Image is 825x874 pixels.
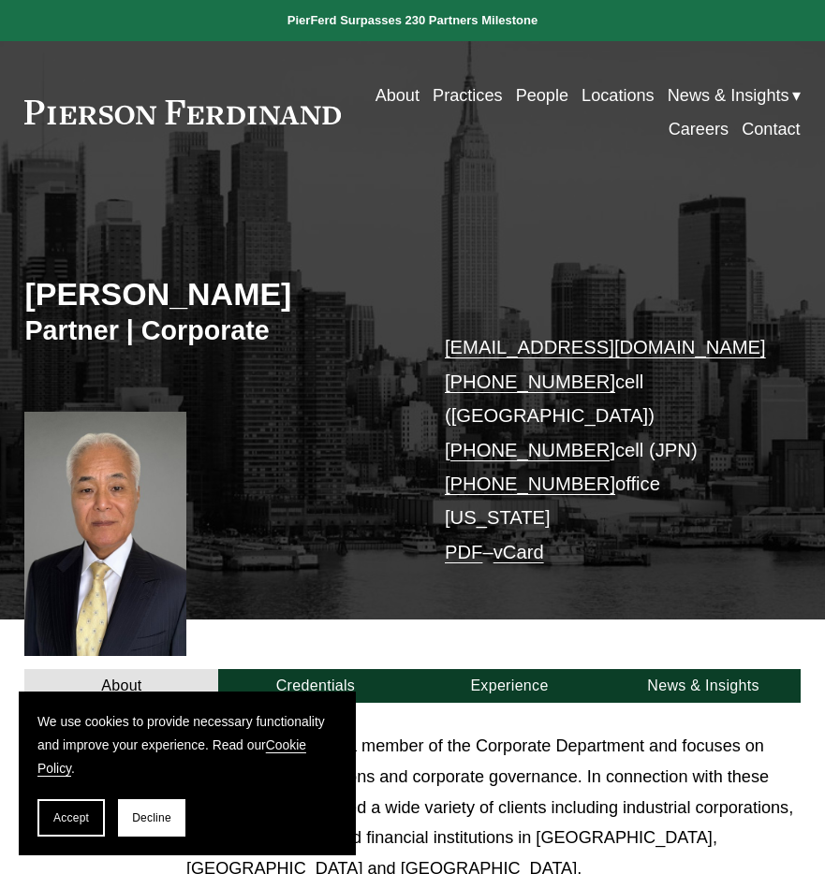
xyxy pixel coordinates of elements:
[669,112,729,146] a: Careers
[412,669,606,703] a: Experience
[37,710,337,780] p: We use cookies to provide necessary functionality and improve your experience. Read our .
[24,314,412,348] h3: Partner | Corporate
[445,473,615,494] a: [PHONE_NUMBER]
[53,811,89,824] span: Accept
[445,440,615,460] a: [PHONE_NUMBER]
[494,542,544,562] a: vCard
[132,811,171,824] span: Decline
[742,112,800,146] a: Contact
[668,80,789,111] span: News & Insights
[582,79,655,112] a: Locations
[118,799,185,837] button: Decline
[218,669,412,703] a: Credentials
[376,79,420,112] a: About
[445,542,482,562] a: PDF
[37,737,306,776] a: Cookie Policy
[19,692,356,855] section: Cookie banner
[607,669,801,703] a: News & Insights
[24,275,412,313] h2: [PERSON_NAME]
[668,79,801,112] a: folder dropdown
[445,371,615,392] a: [PHONE_NUMBER]
[433,79,502,112] a: Practices
[445,337,766,357] a: [EMAIL_ADDRESS][DOMAIN_NAME]
[516,79,568,112] a: People
[24,669,218,703] a: About
[445,330,768,569] p: cell ([GEOGRAPHIC_DATA]) cell (JPN) office [US_STATE] –
[37,799,105,837] button: Accept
